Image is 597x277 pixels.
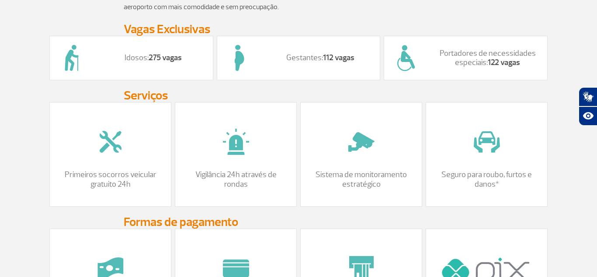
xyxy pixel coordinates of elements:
button: Abrir recursos assistivos. [579,106,597,126]
div: Plugin de acessibilidade da Hand Talk. [579,87,597,126]
strong: 275 vagas [149,53,182,63]
img: 8.png [50,36,94,80]
h3: Serviços [124,89,473,102]
p: Vigilância 24h através de rondas [184,170,288,189]
img: 3.png [340,120,383,164]
img: 4.png [89,120,132,164]
img: 6.png [384,36,428,80]
img: 2.png [465,120,509,164]
button: Abrir tradutor de língua de sinais. [579,87,597,106]
h3: Vagas Exclusivas [124,23,473,36]
h3: Formas de pagamento [124,215,473,229]
strong: 122 vagas [488,58,520,68]
p: Gestantes: [270,53,371,63]
p: Seguro para roubo, furtos e danos* [435,170,538,189]
p: Idosos: [102,53,204,63]
p: Primeiros socorros veicular gratuito 24h [59,170,162,189]
img: 5.png [217,36,261,80]
strong: 112 vagas [323,53,354,63]
img: 1.png [214,120,258,164]
p: Sistema de monitoramento estratégico [309,170,413,189]
p: Portadores de necessidades especiais: [437,49,538,68]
